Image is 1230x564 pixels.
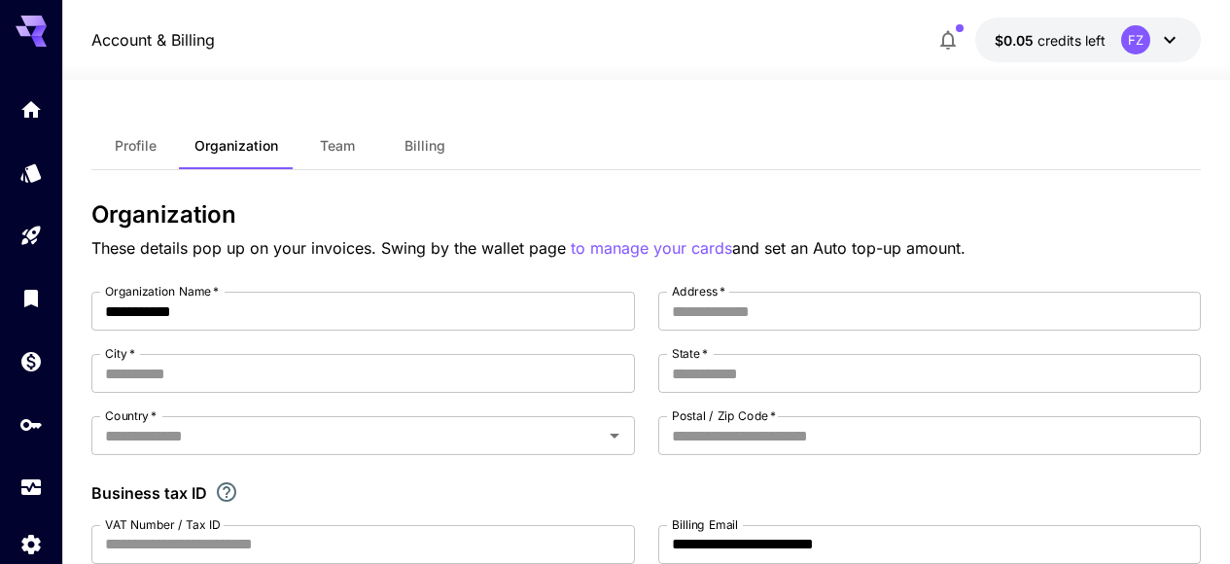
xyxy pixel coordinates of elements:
p: Business tax ID [91,481,207,505]
span: Billing [404,137,445,155]
h3: Organization [91,201,1201,229]
label: Billing Email [672,516,738,533]
span: Profile [115,137,157,155]
div: Models [19,160,43,185]
button: to manage your cards [571,236,732,261]
label: Address [672,283,725,300]
label: Country [105,407,157,424]
span: Organization [194,137,278,155]
div: Library [19,286,43,310]
div: Usage [19,476,43,500]
div: Wallet [19,349,43,373]
div: Home [19,97,43,122]
span: Team [320,137,355,155]
nav: breadcrumb [91,28,215,52]
span: credits left [1037,32,1106,49]
span: $0.05 [995,32,1037,49]
button: $0.05FZ [975,18,1201,62]
a: Account & Billing [91,28,215,52]
button: Open [601,422,628,449]
div: Playground [19,224,43,248]
label: Postal / Zip Code [672,407,776,424]
div: API Keys [19,412,43,437]
label: State [672,345,708,362]
div: Settings [19,532,43,556]
div: $0.05 [995,30,1106,51]
label: VAT Number / Tax ID [105,516,221,533]
svg: If you are a business tax registrant, please enter your business tax ID here. [215,480,238,504]
span: and set an Auto top-up amount. [732,238,966,258]
label: City [105,345,135,362]
span: These details pop up on your invoices. Swing by the wallet page [91,238,571,258]
label: Organization Name [105,283,219,300]
div: FZ [1121,25,1150,54]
